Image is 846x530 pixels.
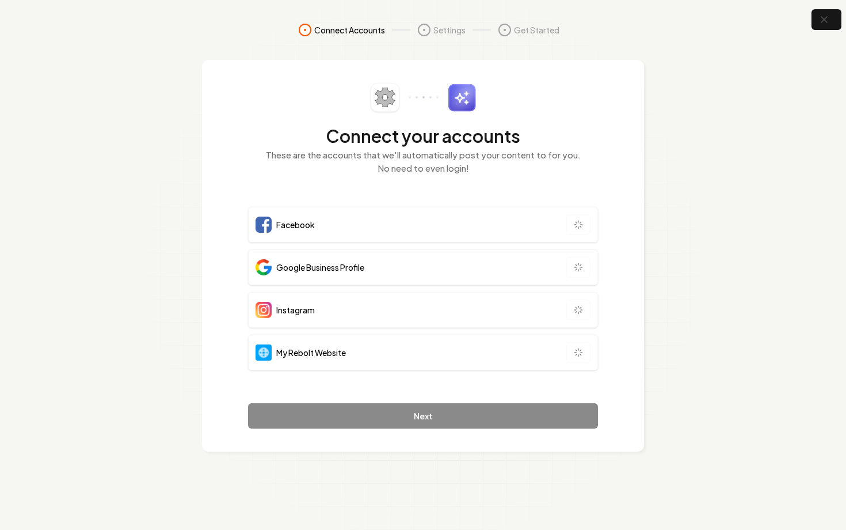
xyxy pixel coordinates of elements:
[448,84,476,112] img: sparkles.svg
[256,217,272,233] img: Facebook
[514,24,559,36] span: Get Started
[276,262,364,273] span: Google Business Profile
[256,344,272,361] img: Website
[276,347,346,358] span: My Rebolt Website
[248,149,598,175] p: These are the accounts that we'll automatically post your content to for you. No need to even login!
[276,219,315,230] span: Facebook
[433,24,466,36] span: Settings
[248,126,598,146] h2: Connect your accounts
[276,304,315,316] span: Instagram
[314,24,385,36] span: Connect Accounts
[409,96,439,99] img: connector-dots.svg
[256,302,272,318] img: Instagram
[256,259,272,275] img: Google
